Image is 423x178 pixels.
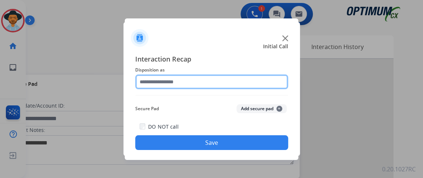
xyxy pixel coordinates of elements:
[135,135,288,150] button: Save
[131,29,148,47] img: contactIcon
[135,54,288,66] span: Interaction Recap
[263,43,288,50] span: Initial Call
[382,165,416,174] p: 0.20.1027RC
[237,104,287,113] button: Add secure pad+
[148,123,178,130] label: DO NOT call
[276,106,282,112] span: +
[135,104,159,113] span: Secure Pad
[135,66,288,74] span: Disposition as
